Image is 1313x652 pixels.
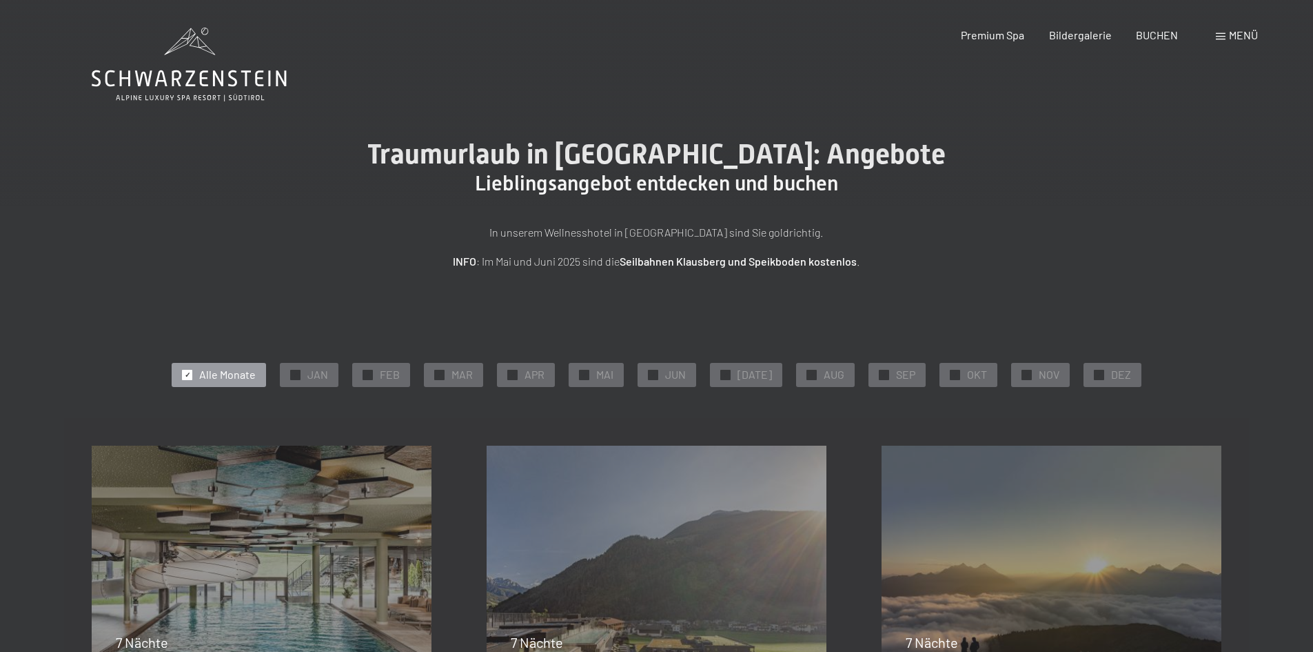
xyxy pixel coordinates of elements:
[582,370,587,379] span: ✓
[953,370,958,379] span: ✓
[824,367,844,382] span: AUG
[380,367,400,382] span: FEB
[961,28,1024,41] a: Premium Spa
[1111,367,1131,382] span: DEZ
[882,370,887,379] span: ✓
[185,370,190,379] span: ✓
[199,367,256,382] span: Alle Monate
[1024,370,1030,379] span: ✓
[475,171,838,195] span: Lieblingsangebot entdecken und buchen
[1039,367,1059,382] span: NOV
[293,370,298,379] span: ✓
[1097,370,1102,379] span: ✓
[1136,28,1178,41] a: BUCHEN
[116,634,168,651] span: 7 Nächte
[510,370,516,379] span: ✓
[967,367,987,382] span: OKT
[1229,28,1258,41] span: Menü
[367,138,946,170] span: Traumurlaub in [GEOGRAPHIC_DATA]: Angebote
[723,370,729,379] span: ✓
[451,367,473,382] span: MAR
[596,367,613,382] span: MAI
[511,634,563,651] span: 7 Nächte
[809,370,815,379] span: ✓
[737,367,772,382] span: [DATE]
[525,367,544,382] span: APR
[896,367,915,382] span: SEP
[365,370,371,379] span: ✓
[453,255,476,268] strong: INFO
[312,224,1001,241] p: In unserem Wellnesshotel in [GEOGRAPHIC_DATA] sind Sie goldrichtig.
[307,367,328,382] span: JAN
[1049,28,1112,41] a: Bildergalerie
[437,370,442,379] span: ✓
[906,634,958,651] span: 7 Nächte
[651,370,656,379] span: ✓
[312,253,1001,270] p: : Im Mai und Juni 2025 sind die .
[620,255,857,268] strong: Seilbahnen Klausberg und Speikboden kostenlos
[665,367,686,382] span: JUN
